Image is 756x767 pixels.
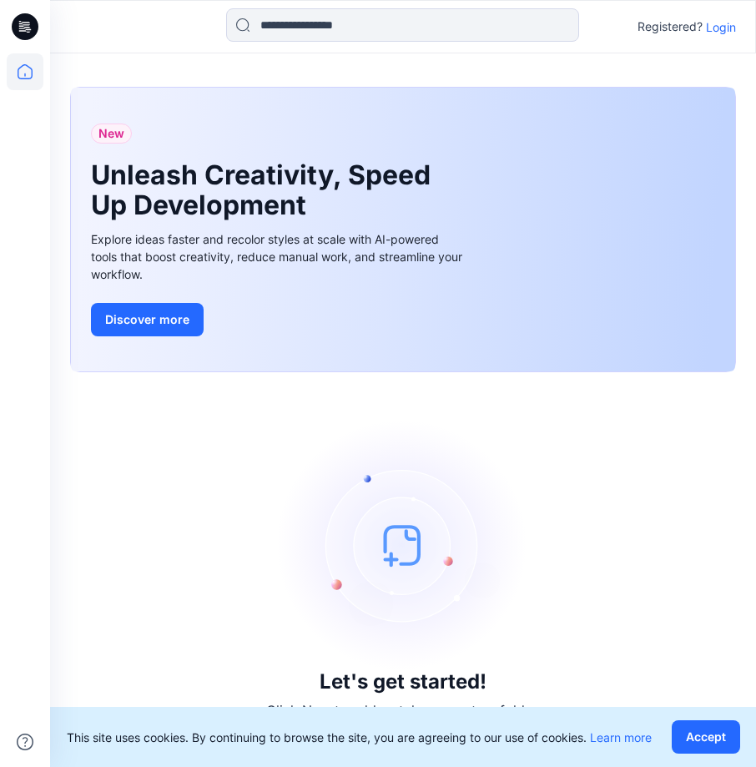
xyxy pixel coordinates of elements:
p: Click New to add a style or create a folder. [266,700,540,720]
h1: Unleash Creativity, Speed Up Development [91,160,441,220]
div: Explore ideas faster and recolor styles at scale with AI-powered tools that boost creativity, red... [91,230,466,283]
p: Login [706,18,736,36]
button: Discover more [91,303,204,336]
button: Accept [672,720,740,754]
p: This site uses cookies. By continuing to browse the site, you are agreeing to our use of cookies. [67,729,652,746]
a: Discover more [91,303,466,336]
p: Registered? [638,17,703,37]
a: Learn more [590,730,652,744]
h3: Let's get started! [320,670,486,694]
span: New [98,124,124,144]
img: empty-state-image.svg [278,420,528,670]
